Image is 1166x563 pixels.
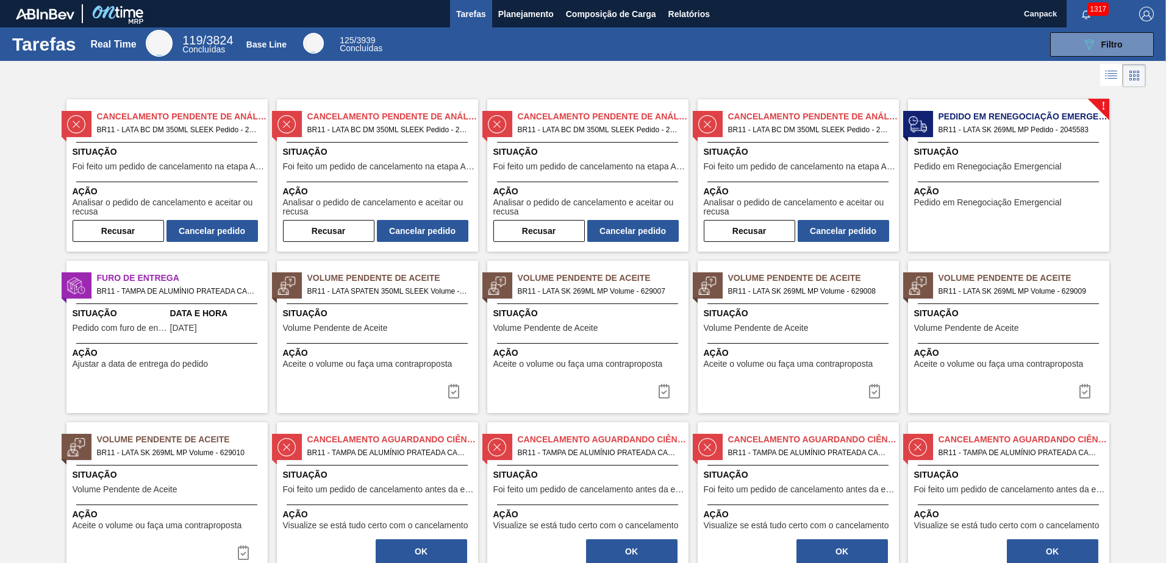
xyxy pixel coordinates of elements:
[1101,40,1123,49] span: Filtro
[488,115,506,133] img: status
[340,43,382,53] span: Concluídas
[1101,102,1105,111] span: !
[73,162,265,171] span: Foi feito um pedido de cancelamento na etapa Aguardando Faturamento
[182,44,225,54] span: Concluídas
[518,446,679,459] span: BR11 - TAMPA DE ALUMÍNIO PRATEADA CANPACK CDL Pedido - 607198
[283,198,475,217] span: Analisar o pedido de cancelamento e aceitar ou recusa
[283,359,452,369] span: Aceite o volume ou faça uma contraproposta
[498,7,554,21] span: Planejamento
[1067,5,1106,23] button: Notificações
[340,35,375,45] span: / 3939
[283,218,468,242] div: Completar tarefa: 30344557
[728,285,889,298] span: BR11 - LATA SK 269ML MP Volume - 629008
[728,272,899,285] span: Volume Pendente de Aceite
[307,285,468,298] span: BR11 - LATA SPATEN 350ML SLEEK Volume - 628916
[283,307,475,320] span: Situação
[456,7,486,21] span: Tarefas
[493,185,685,198] span: Ação
[909,277,927,295] img: status
[914,347,1106,359] span: Ação
[303,33,324,54] div: Base Line
[493,324,598,333] span: Volume Pendente de Aceite
[307,123,468,136] span: BR11 - LATA BC DM 350ML SLEEK Pedido - 2049484
[1123,64,1146,87] div: Visão em Cards
[182,34,233,47] span: / 3824
[97,123,258,136] span: BR11 - LATA BC DM 350ML SLEEK Pedido - 2049485
[283,508,475,521] span: Ação
[704,162,896,171] span: Foi feito um pedido de cancelamento na etapa Aguardando Faturamento
[1070,379,1100,403] button: icon-task-complete
[146,30,173,57] div: Real Time
[518,123,679,136] span: BR11 - LATA BC DM 350ML SLEEK Pedido - 2049483
[73,218,258,242] div: Completar tarefa: 30344556
[307,272,478,285] span: Volume Pendente de Aceite
[283,185,475,198] span: Ação
[488,438,506,456] img: status
[439,379,468,403] div: Completar tarefa: 30344150
[728,110,899,123] span: Cancelamento Pendente de Análise
[728,123,889,136] span: BR11 - LATA BC DM 350ML SLEEK Pedido - 2049486
[649,379,679,403] div: Completar tarefa: 30344562
[283,146,475,158] span: Situação
[73,185,265,198] span: Ação
[307,110,478,123] span: Cancelamento Pendente de Análise
[704,218,889,242] div: Completar tarefa: 30344559
[698,115,717,133] img: status
[73,307,167,320] span: Situação
[73,198,265,217] span: Analisar o pedido de cancelamento e aceitar ou recusa
[493,307,685,320] span: Situação
[277,438,296,456] img: status
[914,162,1062,171] span: Pedido em Renegociação Emergencial
[1070,379,1100,403] div: Completar tarefa: 30344565
[939,446,1100,459] span: BR11 - TAMPA DE ALUMÍNIO PRATEADA CANPACK CDL Pedido - 753293
[914,146,1106,158] span: Situação
[704,146,896,158] span: Situação
[246,40,287,49] div: Base Line
[67,115,85,133] img: status
[340,37,382,52] div: Base Line
[704,359,873,369] span: Aceite o volume ou faça uma contraproposta
[909,438,927,456] img: status
[493,146,685,158] span: Situação
[939,110,1109,123] span: Pedido em Renegociação Emergencial
[340,35,354,45] span: 125
[649,379,679,403] button: icon-task-complete
[307,433,478,446] span: Cancelamento aguardando ciência
[728,433,899,446] span: Cancelamento aguardando ciência
[704,307,896,320] span: Situação
[1100,64,1123,87] div: Visão em Lista
[493,359,663,369] span: Aceite o volume ou faça uma contraproposta
[798,220,889,242] button: Cancelar pedido
[704,185,896,198] span: Ação
[914,324,1019,333] span: Volume Pendente de Aceite
[493,508,685,521] span: Ação
[860,379,889,403] button: icon-task-complete
[914,521,1100,530] span: Visualize se está tudo certo com o cancelamento
[914,185,1106,198] span: Ação
[939,123,1100,136] span: BR11 - LATA SK 269ML MP Pedido - 2045583
[704,220,795,242] button: Recusar
[283,469,475,481] span: Situação
[67,277,85,295] img: status
[283,220,374,242] button: Recusar
[283,485,475,494] span: Foi feito um pedido de cancelamento antes da etapa de aguardando faturamento
[493,347,685,359] span: Ação
[73,220,164,242] button: Recusar
[939,433,1109,446] span: Cancelamento aguardando ciência
[73,146,265,158] span: Situação
[97,433,268,446] span: Volume Pendente de Aceite
[704,508,896,521] span: Ação
[182,34,202,47] span: 119
[283,521,468,530] span: Visualize se está tudo certo com o cancelamento
[73,324,167,333] span: Pedido com furo de entrega
[170,307,265,320] span: Data e Hora
[73,347,265,359] span: Ação
[73,359,209,369] span: Ajustar a data de entrega do pedido
[704,521,889,530] span: Visualize se está tudo certo com o cancelamento
[97,272,268,285] span: Furo de Entrega
[439,379,468,403] button: icon-task-complete
[657,384,671,398] img: icon-task-complete
[170,324,197,333] span: 02/10/2025,
[307,446,468,459] span: BR11 - TAMPA DE ALUMÍNIO PRATEADA CANPACK CDL Pedido - 607197
[277,115,296,133] img: status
